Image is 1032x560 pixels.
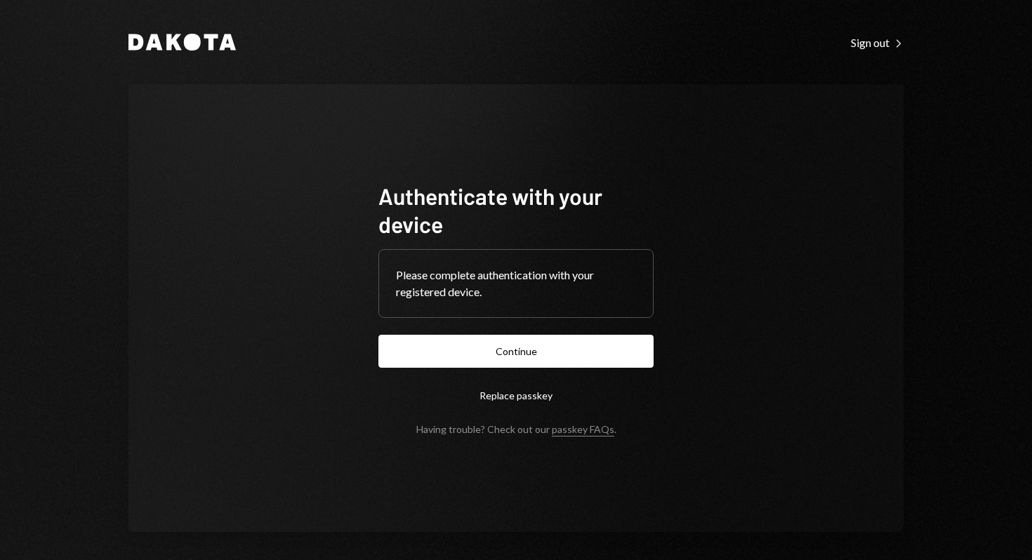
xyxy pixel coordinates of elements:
h1: Authenticate with your device [378,182,654,238]
button: Continue [378,335,654,368]
div: Sign out [851,36,904,50]
div: Please complete authentication with your registered device. [396,267,636,300]
div: Having trouble? Check out our . [416,423,616,435]
a: Sign out [851,34,904,50]
button: Replace passkey [378,379,654,412]
a: passkey FAQs [552,423,614,436]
